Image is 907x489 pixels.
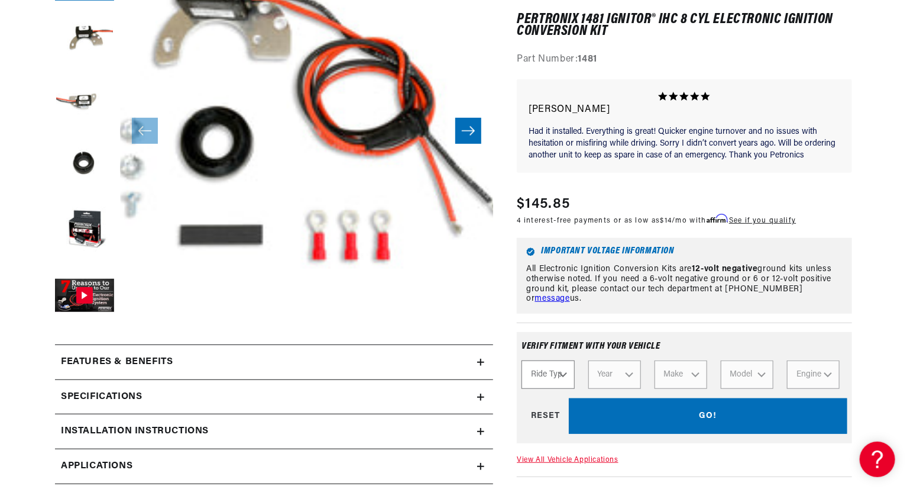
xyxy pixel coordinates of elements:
[517,456,618,464] a: View All Vehicle Applications
[55,72,114,131] button: Load image 3 in gallery view
[61,355,173,370] h2: Features & Benefits
[655,361,707,389] select: Make
[55,7,114,66] button: Load image 2 in gallery view
[55,202,114,261] button: Load image 5 in gallery view
[55,449,493,484] a: Applications
[535,295,570,304] a: message
[521,361,574,389] select: Ride Type
[455,118,481,144] button: Slide right
[707,214,727,223] span: Affirm
[526,247,843,256] h6: Important Voltage Information
[729,217,796,224] a: See if you qualify - Learn more about Affirm Financing (opens in modal)
[132,118,158,144] button: Slide left
[721,361,773,389] select: Model
[526,265,843,304] p: All Electronic Ignition Conversion Kits are ground kits unless otherwise noted. If you need a 6-v...
[61,424,209,439] h2: Installation instructions
[692,265,758,274] strong: 12-volt negative
[588,361,641,389] select: Year
[55,137,114,196] button: Load image 4 in gallery view
[517,194,570,215] span: $145.85
[521,342,847,361] div: Verify fitment with your vehicle
[529,127,840,162] p: Had it installed. Everything is great! Quicker engine turnover and no issues with hesitation or m...
[517,14,852,38] h1: PerTronix 1481 Ignitor® IHC 8 cyl Electronic Ignition Conversion Kit
[517,215,796,226] p: 4 interest-free payments or as low as /mo with .
[787,361,840,389] select: Engine
[61,459,132,474] span: Applications
[55,380,493,414] summary: Specifications
[55,414,493,449] summary: Installation instructions
[55,345,493,379] summary: Features & Benefits
[578,55,597,65] strong: 1481
[61,390,142,405] h2: Specifications
[529,102,840,118] p: [PERSON_NAME]
[660,217,672,224] span: $14
[517,53,852,68] div: Part Number:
